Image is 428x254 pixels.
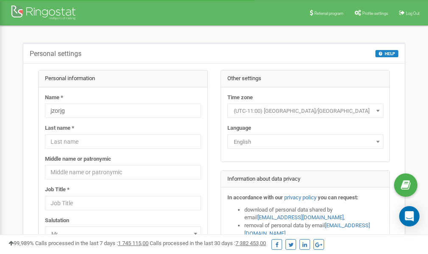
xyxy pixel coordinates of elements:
label: Middle name or patronymic [45,155,111,163]
div: Information about data privacy [221,171,390,188]
span: 99,989% [8,240,34,246]
input: Last name [45,134,201,149]
li: download of personal data shared by email , [244,206,383,222]
u: 1 745 115,00 [118,240,148,246]
h5: Personal settings [30,50,81,58]
span: Referral program [314,11,344,16]
label: Language [227,124,251,132]
strong: In accordance with our [227,194,283,201]
span: Calls processed in the last 30 days : [150,240,266,246]
label: Time zone [227,94,253,102]
label: Name * [45,94,63,102]
a: privacy policy [284,194,316,201]
span: (UTC-11:00) Pacific/Midway [227,103,383,118]
input: Job Title [45,196,201,210]
li: removal of personal data by email , [244,222,383,237]
label: Last name * [45,124,74,132]
a: [EMAIL_ADDRESS][DOMAIN_NAME] [257,214,344,221]
input: Middle name or patronymic [45,165,201,179]
strong: you can request: [318,194,358,201]
span: Mr. [45,226,201,241]
span: Mr. [48,228,198,240]
span: Calls processed in the last 7 days : [35,240,148,246]
label: Job Title * [45,186,70,194]
button: HELP [375,50,398,57]
span: Log Out [406,11,420,16]
span: English [230,136,380,148]
span: Profile settings [362,11,388,16]
u: 7 382 453,00 [235,240,266,246]
div: Other settings [221,70,390,87]
input: Name [45,103,201,118]
span: English [227,134,383,149]
div: Personal information [39,70,207,87]
div: Open Intercom Messenger [399,206,420,226]
label: Salutation [45,217,69,225]
span: (UTC-11:00) Pacific/Midway [230,105,380,117]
